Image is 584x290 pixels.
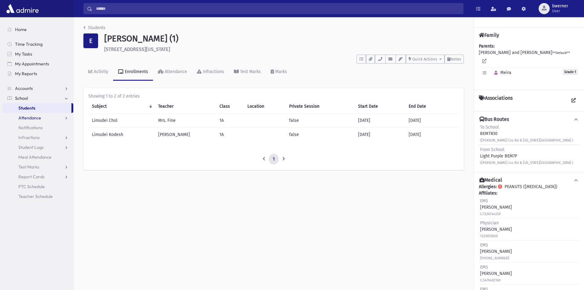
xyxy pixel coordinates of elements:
[124,69,148,74] div: Enrollments
[15,86,33,91] span: Accounts
[480,264,512,283] div: [PERSON_NAME]
[202,69,224,74] div: Infractions
[104,46,464,52] h6: [STREET_ADDRESS][US_STATE]
[93,69,108,74] div: Activity
[479,184,497,189] b: Allergies:
[216,99,244,114] th: Class
[266,64,292,81] a: Marks
[2,83,73,93] a: Accounts
[155,127,216,141] td: [PERSON_NAME]
[18,194,53,199] span: Teacher Schedule
[274,69,287,74] div: Marks
[2,152,73,162] a: Meal Attendance
[405,113,459,127] td: [DATE]
[480,125,499,130] span: To School
[155,99,216,114] th: Teacher
[480,161,573,165] small: ([PERSON_NAME] Cro Rd & [US_STATE][GEOGRAPHIC_DATA] )
[83,33,98,48] div: E
[2,113,73,123] a: Attendance
[18,105,35,111] span: Students
[239,69,261,74] div: Test Marks
[479,191,497,196] b: Affiliates:
[552,4,568,9] span: bwerner
[479,43,579,85] div: [PERSON_NAME] and [PERSON_NAME]
[480,242,488,248] span: EMS
[2,49,73,59] a: My Tasks
[18,115,41,121] span: Attendance
[354,113,405,127] td: [DATE]
[88,127,155,141] td: Limudei Kodesh
[2,142,73,152] a: Student Logs
[480,278,501,282] small: C:3479492169
[83,25,105,33] nav: breadcrumb
[2,69,73,79] a: My Reports
[2,182,73,191] a: PTC Schedule
[412,57,437,61] span: Quick Actions
[2,59,73,69] a: My Appointments
[480,220,499,226] span: Physician
[354,127,405,141] td: [DATE]
[83,64,113,81] a: Activity
[480,256,509,260] small: [PHONE_NUMBER]
[269,154,279,165] a: 1
[2,25,73,34] a: Home
[18,125,43,130] span: Notifications
[563,69,578,75] span: Grade 1
[216,113,244,127] td: 1A
[88,99,155,114] th: Subject
[480,124,573,143] div: BEMTR30
[480,198,488,203] span: EMS
[18,154,52,160] span: Meal Attendance
[552,9,568,14] span: User
[406,55,445,64] button: Quick Actions
[88,93,459,99] div: Showing 1 to 2 of 2 entries
[216,127,244,141] td: 1A
[15,41,43,47] span: Time Tracking
[285,99,354,114] th: Private Session
[479,32,499,38] h4: Family
[285,113,354,127] td: false
[163,69,187,74] div: Attendance
[479,177,502,184] h4: Medical
[18,174,44,180] span: Report Cards
[2,172,73,182] a: Report Cards
[15,95,28,101] span: School
[244,99,286,114] th: Location
[155,113,216,127] td: Mrs. Fine
[2,93,73,103] a: School
[479,116,579,123] button: Bus Routes
[2,162,73,172] a: Test Marks
[15,51,32,57] span: My Tasks
[480,147,504,152] span: From School
[405,99,459,114] th: End Date
[5,2,40,15] img: AdmirePro
[479,44,494,49] b: Parents:
[480,146,573,166] div: Light Purple BEM7P
[83,25,105,30] a: Students
[479,177,579,184] button: Medical
[113,64,153,81] a: Enrollments
[15,71,37,76] span: My Reports
[2,39,73,49] a: Time Tracking
[92,3,463,14] input: Search
[18,135,40,140] span: Infractions
[2,103,71,113] a: Students
[192,64,229,81] a: Infractions
[480,234,498,238] small: 7329010050
[88,113,155,127] td: Limudei Chol
[229,64,266,81] a: Test Marks
[354,99,405,114] th: Start Date
[153,64,192,81] a: Attendance
[479,116,509,123] h4: Bus Routes
[479,95,513,106] h4: Associations
[445,55,464,64] button: Notes
[450,57,461,61] span: Notes
[104,33,464,44] h1: [PERSON_NAME] (1)
[2,133,73,142] a: Infractions
[480,265,488,270] span: EMS
[15,61,49,67] span: My Appointments
[405,127,459,141] td: [DATE]
[15,27,27,32] span: Home
[2,123,73,133] a: Notifications
[18,145,44,150] span: Student Logs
